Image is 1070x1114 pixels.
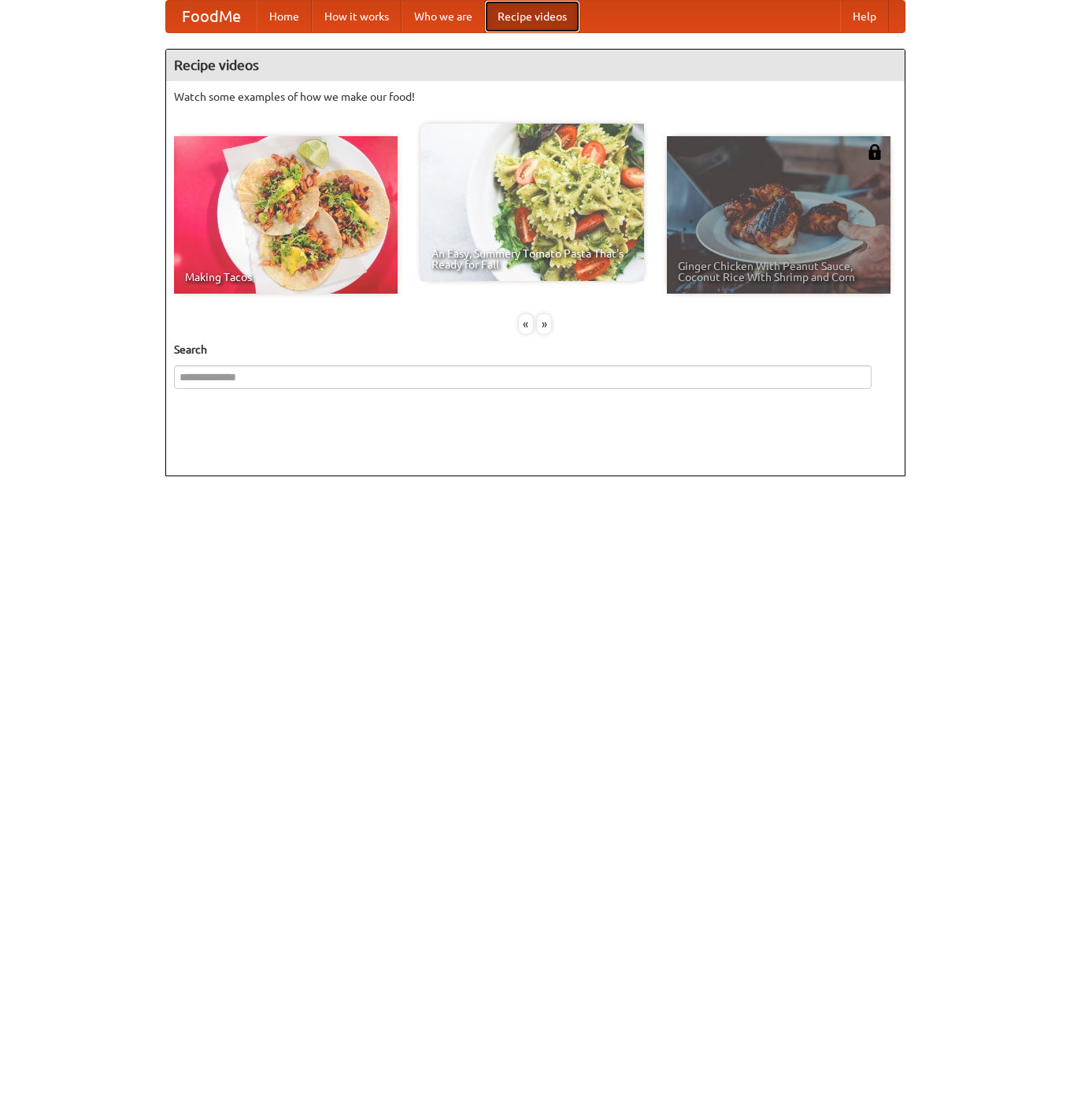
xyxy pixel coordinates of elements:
a: Making Tacos [174,136,398,294]
a: An Easy, Summery Tomato Pasta That's Ready for Fall [420,124,644,281]
span: An Easy, Summery Tomato Pasta That's Ready for Fall [431,248,633,270]
p: Watch some examples of how we make our food! [174,89,897,105]
a: How it works [312,1,402,32]
span: Making Tacos [185,272,387,283]
h5: Search [174,342,897,357]
div: » [537,314,551,334]
a: Who we are [402,1,485,32]
a: FoodMe [166,1,257,32]
div: « [519,314,533,334]
img: 483408.png [867,144,883,160]
a: Help [840,1,889,32]
a: Recipe videos [485,1,579,32]
h4: Recipe videos [166,50,905,81]
a: Home [257,1,312,32]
